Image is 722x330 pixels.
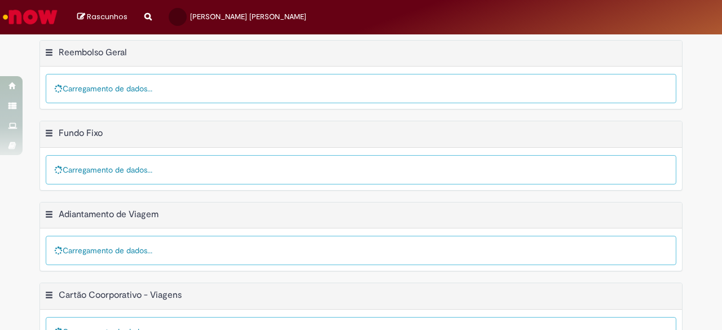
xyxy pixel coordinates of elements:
[46,236,676,265] div: Carregamento de dados...
[46,74,676,103] div: Carregamento de dados...
[46,155,676,184] div: Carregamento de dados...
[77,12,127,23] a: Rascunhos
[59,127,103,139] h2: Fundo Fixo
[59,290,182,301] h2: Cartão Coorporativo - Viagens
[87,11,127,22] span: Rascunhos
[45,127,54,142] button: Fundo Fixo Menu de contexto
[1,6,59,28] img: ServiceNow
[45,209,54,223] button: Adiantamento de Viagem Menu de contexto
[45,47,54,61] button: Reembolso Geral Menu de contexto
[59,209,159,220] h2: Adiantamento de Viagem
[190,12,306,21] span: [PERSON_NAME] [PERSON_NAME]
[59,47,127,58] h2: Reembolso Geral
[45,289,54,304] button: Cartão Coorporativo - Viagens Menu de contexto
